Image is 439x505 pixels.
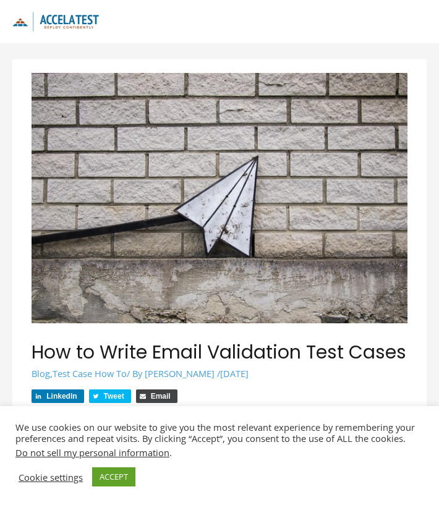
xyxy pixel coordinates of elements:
a: Test Case How To [53,367,127,380]
span: Email [151,392,171,401]
img: icon [12,12,99,31]
a: Share on Twitter [89,389,131,403]
a: Share on LinkedIn [32,389,83,403]
img: Email Validation Test Cases [32,73,407,323]
span: Tweet [104,392,124,401]
a: Do not sell my personal information [15,446,169,459]
a: Blog [32,367,50,380]
a: ACCEPT [92,467,135,486]
span: [PERSON_NAME] [145,367,215,380]
h1: How to Write Email Validation Test Cases [32,341,407,363]
span: [DATE] [220,367,249,380]
a: Share via Email [136,389,177,403]
span: LinkedIn [46,392,77,401]
div: We use cookies on our website to give you the most relevant experience by remembering your prefer... [15,422,424,458]
span: , [32,367,127,380]
div: / By / [32,367,407,380]
a: [PERSON_NAME] [145,367,217,380]
a: Cookie settings [19,472,83,483]
div: . [15,447,424,458]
